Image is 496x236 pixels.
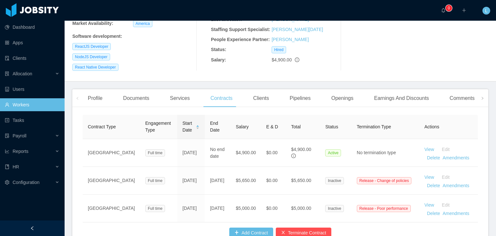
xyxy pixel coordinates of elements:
span: Salary [236,124,249,129]
td: [GEOGRAPHIC_DATA] [83,195,140,222]
a: icon: userWorkers [5,98,59,111]
a: Amendments [443,211,469,216]
span: $5,650.00 [291,178,311,183]
span: Contract Type [88,124,116,129]
b: Market Availability: [72,21,113,26]
span: $0.00 [266,206,278,211]
span: $5,650.00 [236,178,256,183]
sup: 0 [446,5,452,11]
a: [PERSON_NAME][DATE] [272,27,323,32]
i: icon: book [5,165,9,169]
i: icon: plus [462,8,466,13]
td: [DATE] [205,167,231,195]
span: Termination Type [357,124,391,129]
td: No end date [205,139,231,167]
div: Comments [444,89,480,107]
span: Inactive [325,177,344,184]
i: icon: left [76,97,79,100]
span: $5,000.00 [291,206,311,211]
span: NodeJS Developer [72,53,110,60]
a: Delete [427,155,440,160]
a: icon: pie-chartDashboard [5,21,59,34]
td: [DATE] [205,195,231,222]
span: Payroll [13,133,26,138]
td: [GEOGRAPHIC_DATA] [83,139,140,167]
span: Full time [145,149,165,156]
a: [PERSON_NAME] [272,37,309,42]
span: $4,900.00 [236,150,256,155]
div: Documents [118,89,154,107]
span: Total [291,124,301,129]
span: Allocation [13,71,32,76]
td: No termination type [352,139,419,167]
span: Actions [424,124,439,129]
span: Full time [145,205,165,212]
span: Status [325,124,338,129]
a: Amendments [443,183,469,188]
i: icon: bell [441,8,446,13]
span: HR [13,164,19,169]
i: icon: line-chart [5,149,9,154]
span: $4,900.00 [291,147,311,152]
div: Services [165,89,195,107]
span: Full time [145,177,165,184]
span: $5,000.00 [236,206,256,211]
td: [GEOGRAPHIC_DATA] [83,167,140,195]
div: Pipelines [284,89,316,107]
span: America [133,20,152,27]
span: info-circle [291,154,296,158]
a: View [424,147,434,152]
button: Edit [434,144,455,155]
div: Profile [83,89,108,107]
span: info-circle [295,58,299,62]
a: Delete [427,183,440,188]
span: React Native Developer [72,64,119,71]
a: View [424,202,434,208]
span: $4,900.00 [272,57,292,62]
td: [DATE] [177,167,205,195]
b: Status: [211,47,226,52]
a: icon: appstoreApps [5,36,59,49]
a: Amendments [443,155,469,160]
i: icon: caret-down [196,127,200,129]
i: icon: solution [5,71,9,76]
div: Contracts [205,89,238,107]
a: icon: profileTasks [5,114,59,127]
span: Start Date [182,120,193,134]
div: Clients [248,89,274,107]
a: icon: robotUsers [5,83,59,96]
td: [DATE] [177,139,205,167]
i: icon: setting [5,180,9,185]
a: Delete [427,211,440,216]
button: Edit [434,200,455,210]
span: $0.00 [266,150,278,155]
span: End Date [210,121,220,133]
td: [DATE] [177,195,205,222]
span: Engagement Type [145,121,171,133]
div: Sort [196,124,200,129]
span: Reports [13,149,28,154]
span: $0.00 [266,178,278,183]
span: E & D [266,124,278,129]
b: Salary: [211,57,226,62]
div: Earnings And Discounts [369,89,434,107]
span: L [485,7,488,15]
button: Edit [434,172,455,182]
a: icon: auditClients [5,52,59,65]
span: Configuration [13,180,39,185]
span: Release - Poor performance [357,205,411,212]
span: Inactive [325,205,344,212]
b: People Experience Partner: [211,37,270,42]
i: icon: caret-up [196,124,200,126]
i: icon: right [481,97,484,100]
a: View [424,175,434,180]
span: Active [325,149,341,156]
b: Staffing Support Specialist: [211,27,270,32]
i: icon: file-protect [5,134,9,138]
span: Release - Change of policies [357,177,411,184]
span: Hired [272,46,286,53]
span: ReactJS Developer [72,43,111,50]
b: Software development : [72,34,122,39]
div: Openings [326,89,359,107]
